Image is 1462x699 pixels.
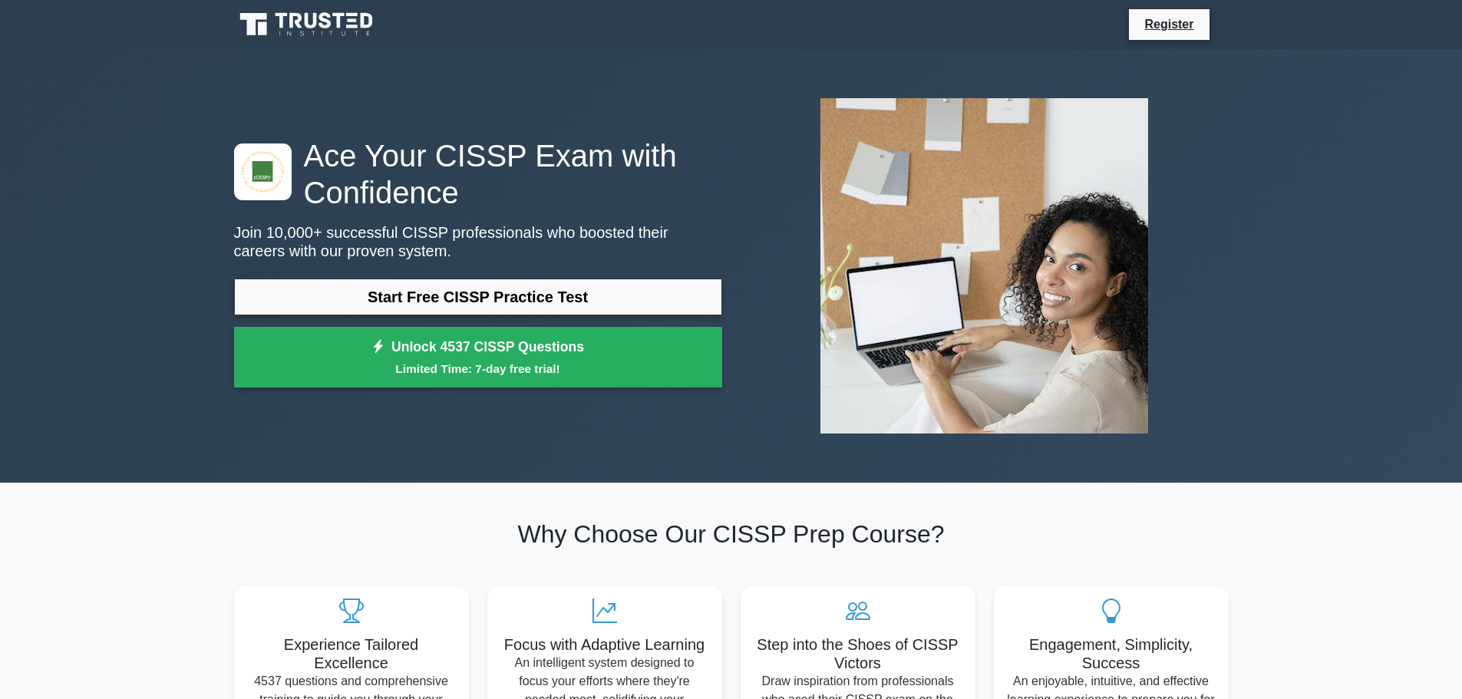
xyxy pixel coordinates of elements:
h1: Ace Your CISSP Exam with Confidence [234,137,722,211]
a: Start Free CISSP Practice Test [234,279,722,315]
h5: Focus with Adaptive Learning [500,635,710,654]
p: Join 10,000+ successful CISSP professionals who boosted their careers with our proven system. [234,223,722,260]
small: Limited Time: 7-day free trial! [253,360,703,378]
h2: Why Choose Our CISSP Prep Course? [234,519,1229,549]
h5: Engagement, Simplicity, Success [1006,635,1216,672]
a: Register [1135,15,1203,34]
a: Unlock 4537 CISSP QuestionsLimited Time: 7-day free trial! [234,327,722,388]
h5: Experience Tailored Excellence [246,635,457,672]
h5: Step into the Shoes of CISSP Victors [753,635,963,672]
